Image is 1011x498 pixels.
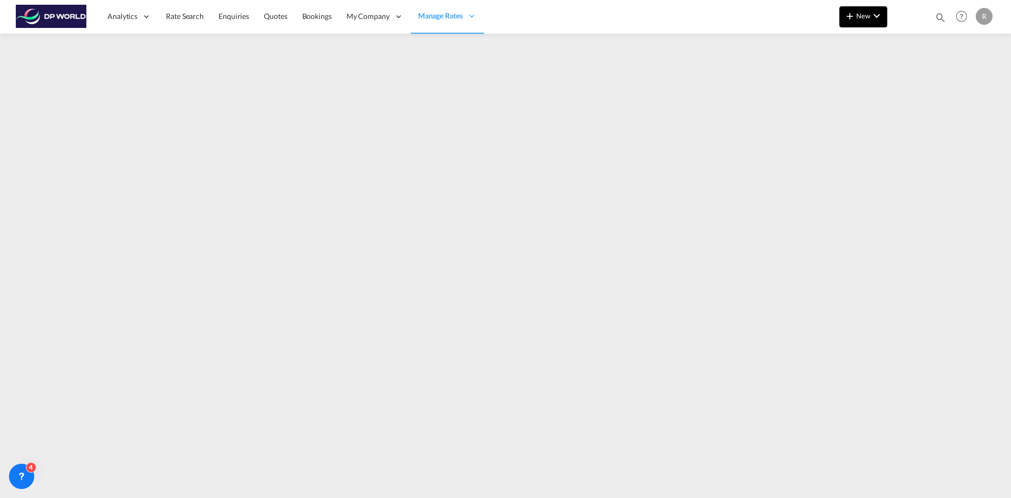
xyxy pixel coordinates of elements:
[935,12,946,27] div: icon-magnify
[418,11,463,21] span: Manage Rates
[16,5,87,28] img: c08ca190194411f088ed0f3ba295208c.png
[953,7,976,26] div: Help
[844,12,883,20] span: New
[346,11,390,22] span: My Company
[219,12,249,21] span: Enquiries
[166,12,204,21] span: Rate Search
[976,8,993,25] div: R
[953,7,970,25] span: Help
[302,12,332,21] span: Bookings
[935,12,946,23] md-icon: icon-magnify
[264,12,287,21] span: Quotes
[870,9,883,22] md-icon: icon-chevron-down
[844,9,856,22] md-icon: icon-plus 400-fg
[839,6,887,27] button: icon-plus 400-fgNewicon-chevron-down
[107,11,137,22] span: Analytics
